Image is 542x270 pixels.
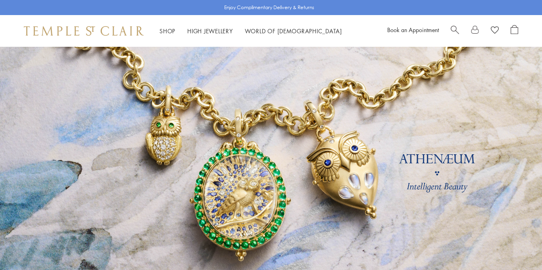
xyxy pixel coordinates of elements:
[160,27,175,35] a: ShopShop
[511,25,518,37] a: Open Shopping Bag
[491,25,499,37] a: View Wishlist
[187,27,233,35] a: High JewelleryHigh Jewellery
[224,4,314,11] p: Enjoy Complimentary Delivery & Returns
[160,26,342,36] nav: Main navigation
[387,26,439,34] a: Book an Appointment
[24,26,144,36] img: Temple St. Clair
[451,25,459,37] a: Search
[245,27,342,35] a: World of [DEMOGRAPHIC_DATA]World of [DEMOGRAPHIC_DATA]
